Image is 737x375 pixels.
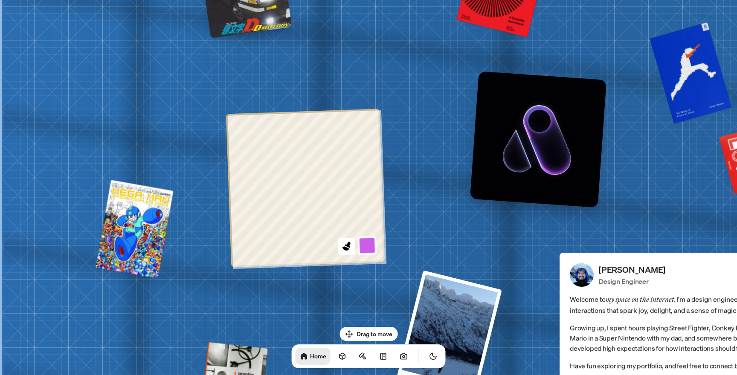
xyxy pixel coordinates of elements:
img: Logo variation 4 [470,71,606,208]
a: Home [296,348,331,365]
p: Design Engineer [599,276,665,286]
em: my space on the internet. [606,295,676,303]
img: Profile Picture [570,263,594,287]
p: [PERSON_NAME] [599,263,665,276]
h1: Home [310,352,326,360]
button: Toggle Theme [425,348,442,365]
